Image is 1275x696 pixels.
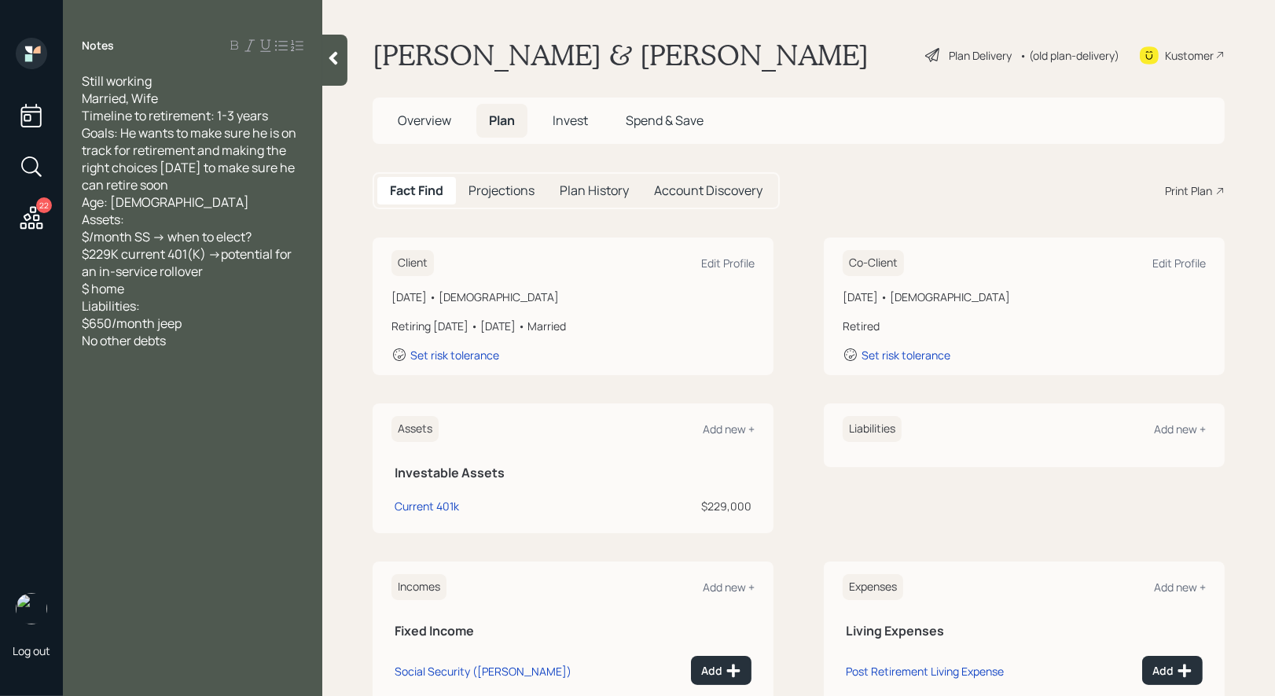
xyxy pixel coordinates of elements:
[1020,47,1119,64] div: • (old plan-delivery)
[489,112,515,129] span: Plan
[410,348,499,363] div: Set risk tolerance
[1154,422,1206,436] div: Add new +
[1154,580,1206,595] div: Add new +
[1152,256,1206,271] div: Edit Profile
[468,183,535,198] h5: Projections
[1165,182,1212,199] div: Print Plan
[843,318,1206,334] div: Retired
[846,624,1203,639] h5: Living Expenses
[553,112,588,129] span: Invest
[395,664,571,679] div: Social Security ([PERSON_NAME])
[843,250,904,276] h6: Co-Client
[1142,656,1203,685] button: Add
[373,38,869,72] h1: [PERSON_NAME] & [PERSON_NAME]
[703,422,755,436] div: Add new +
[691,656,751,685] button: Add
[843,574,903,600] h6: Expenses
[843,416,902,442] h6: Liabilities
[654,183,762,198] h5: Account Discovery
[1165,47,1214,64] div: Kustomer
[1152,663,1192,679] div: Add
[82,72,299,349] span: Still working Married, Wife Timeline to retirement: 1-3 years Goals: He wants to make sure he is ...
[391,250,434,276] h6: Client
[13,643,50,658] div: Log out
[395,498,459,514] div: Current 401k
[391,289,755,305] div: [DATE] • [DEMOGRAPHIC_DATA]
[846,664,1004,679] div: Post Retirement Living Expense
[843,289,1206,305] div: [DATE] • [DEMOGRAPHIC_DATA]
[560,183,629,198] h5: Plan History
[862,348,950,363] div: Set risk tolerance
[949,47,1012,64] div: Plan Delivery
[390,183,443,198] h5: Fact Find
[16,593,47,624] img: treva-nostdahl-headshot.png
[701,256,755,271] div: Edit Profile
[391,574,446,600] h6: Incomes
[395,466,751,481] h5: Investable Assets
[82,38,114,53] label: Notes
[391,318,755,334] div: Retiring [DATE] • [DATE] • Married
[391,416,439,442] h6: Assets
[395,624,751,639] h5: Fixed Income
[597,498,751,514] div: $229,000
[36,197,52,213] div: 22
[626,112,704,129] span: Spend & Save
[398,112,451,129] span: Overview
[701,663,741,679] div: Add
[703,580,755,595] div: Add new +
